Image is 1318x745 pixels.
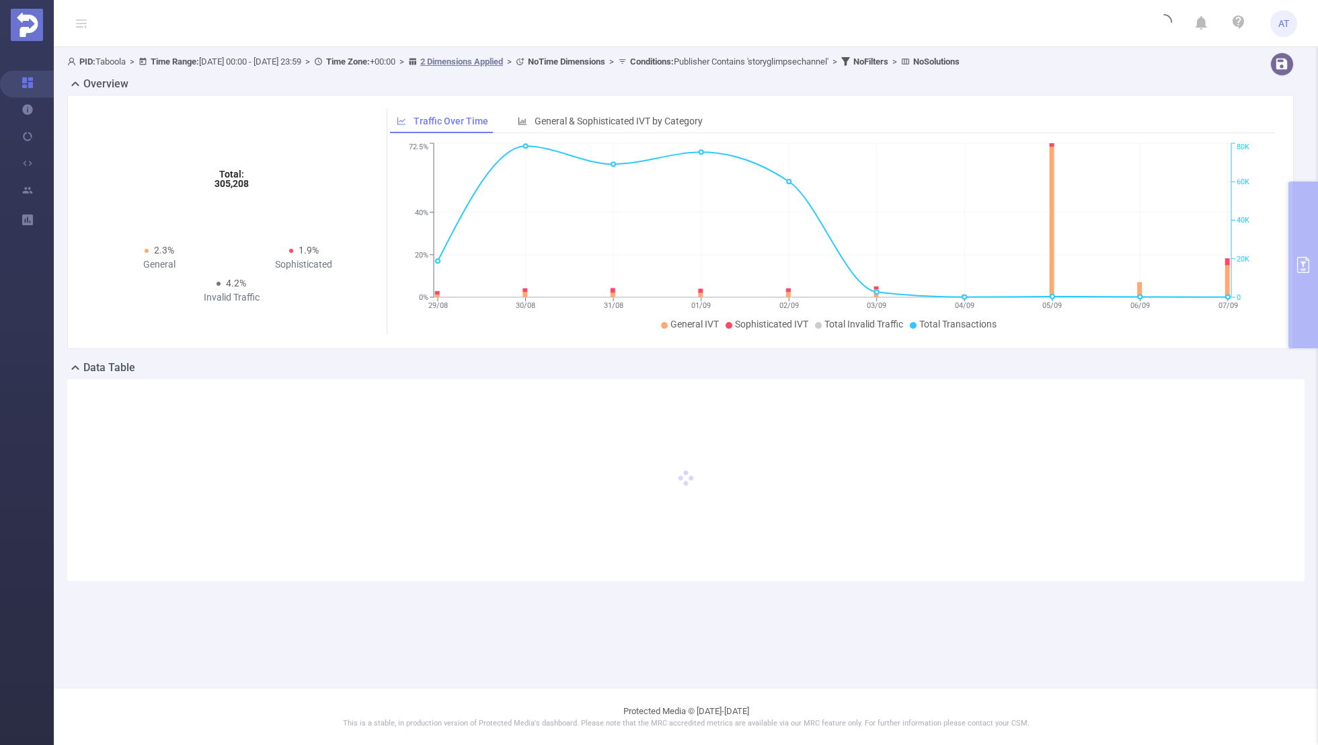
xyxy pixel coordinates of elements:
tspan: 20% [415,251,428,260]
div: General [87,258,231,272]
div: Sophisticated [231,258,376,272]
tspan: 04/09 [954,301,974,310]
span: Sophisticated IVT [735,319,808,329]
div: Invalid Traffic [159,290,304,305]
span: General IVT [670,319,719,329]
span: 2.3% [154,245,174,256]
i: icon: user [67,57,79,66]
img: Protected Media [11,9,43,41]
span: 1.9% [299,245,319,256]
tspan: 60K [1237,178,1249,186]
tspan: 30/08 [516,301,535,310]
tspan: 72.5% [409,143,428,152]
b: Conditions : [630,56,674,67]
tspan: 31/08 [603,301,623,310]
tspan: 01/09 [691,301,711,310]
footer: Protected Media © [DATE]-[DATE] [54,688,1318,745]
tspan: 20K [1237,255,1249,264]
tspan: 07/09 [1218,301,1237,310]
span: > [126,56,139,67]
h2: Data Table [83,360,135,376]
span: > [395,56,408,67]
span: Total Invalid Traffic [824,319,903,329]
tspan: 0 [1237,293,1241,302]
span: Publisher Contains 'storyglimpsechannel' [630,56,828,67]
span: > [888,56,901,67]
u: 2 Dimensions Applied [420,56,503,67]
span: > [301,56,314,67]
p: This is a stable, in production version of Protected Media's dashboard. Please note that the MRC ... [87,718,1284,730]
span: AT [1278,10,1289,37]
tspan: 305,208 [215,178,249,189]
span: Traffic Over Time [414,116,488,126]
tspan: 80K [1237,143,1249,152]
tspan: 40K [1237,217,1249,225]
span: > [503,56,516,67]
span: Taboola [DATE] 00:00 - [DATE] 23:59 +00:00 [67,56,960,67]
tspan: 02/09 [779,301,798,310]
tspan: 06/09 [1130,301,1149,310]
b: No Solutions [913,56,960,67]
h2: Overview [83,76,128,92]
b: No Time Dimensions [528,56,605,67]
tspan: 0% [419,293,428,302]
b: Time Zone: [326,56,370,67]
tspan: 29/08 [428,301,447,310]
tspan: 40% [415,208,428,217]
tspan: 05/09 [1042,301,1062,310]
i: icon: bar-chart [518,116,527,126]
b: PID: [79,56,95,67]
b: Time Range: [151,56,199,67]
i: icon: loading [1156,14,1172,33]
span: > [605,56,618,67]
span: General & Sophisticated IVT by Category [535,116,703,126]
span: > [828,56,841,67]
span: 4.2% [226,278,246,288]
i: icon: line-chart [397,116,406,126]
tspan: Total: [219,169,244,180]
tspan: 03/09 [867,301,886,310]
span: Total Transactions [919,319,997,329]
b: No Filters [853,56,888,67]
